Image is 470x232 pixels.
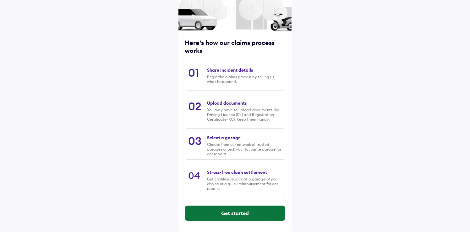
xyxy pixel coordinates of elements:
[207,100,247,106] div: Upload documents
[188,134,201,148] div: 03
[188,66,199,80] div: 01
[178,8,292,32] img: car and scooter
[207,142,282,156] div: Choose from our network of trusted garages or pick your favourite garage for car repairs.
[188,169,200,181] div: 04
[185,206,285,221] button: Get started
[207,169,267,175] div: Stress-free claim settlement
[207,75,282,84] div: Begin the claims process by telling us what happened.
[207,67,253,73] div: Share incident details
[207,135,241,141] div: Select a garage
[188,99,201,113] div: 02
[207,108,282,122] div: You may have to upload documents like Driving Licence (DL) and Registration Certificate (RC). Kee...
[207,177,282,191] div: Get cashless repairs at a garage of your choice or a quick reimbursement for car repairs.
